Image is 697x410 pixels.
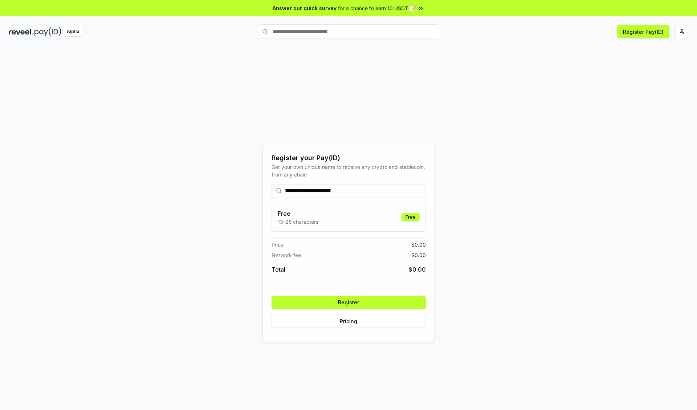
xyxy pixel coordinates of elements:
[272,296,426,309] button: Register
[409,265,426,274] span: $ 0.00
[272,153,426,163] div: Register your Pay(ID)
[617,25,669,38] button: Register Pay(ID)
[63,27,83,36] div: Alpha
[272,163,426,178] div: Get your own unique name to receive any crypto and stablecoin, from any chain
[272,251,301,259] span: Network fee
[272,265,285,274] span: Total
[402,213,420,221] div: Free
[411,251,426,259] span: $ 0.00
[338,4,416,12] span: for a chance to earn 10 USDT 📝
[278,218,318,226] p: 13-25 characters
[273,4,337,12] span: Answer our quick survey
[411,241,426,248] span: $ 0.00
[272,315,426,328] button: Pricing
[9,27,33,36] img: reveel_dark
[34,27,61,36] img: pay_id
[272,241,284,248] span: Price
[278,209,318,218] h3: Free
